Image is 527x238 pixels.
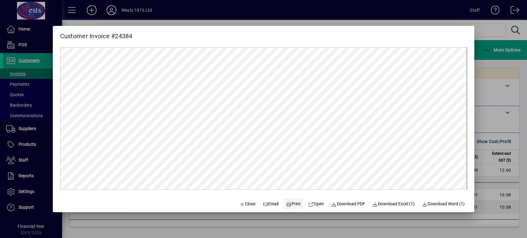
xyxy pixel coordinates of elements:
button: Print [283,199,303,210]
span: Print [286,201,301,207]
span: Download Word (1) [422,201,465,207]
span: Download Excel (1) [372,201,415,207]
button: Close [237,199,258,210]
button: Download Excel (1) [370,199,417,210]
a: Download PDF [329,199,368,210]
a: Open [306,199,326,210]
span: Email [263,201,279,207]
button: Download Word (1) [420,199,467,210]
h2: Customer Invoice #24384 [53,26,140,41]
button: Email [260,199,281,210]
span: Open [308,201,324,207]
span: Close [239,201,255,207]
span: Download PDF [331,201,365,207]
